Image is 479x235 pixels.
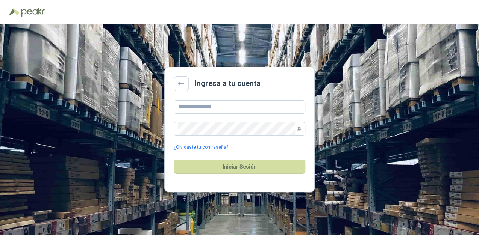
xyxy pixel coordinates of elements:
img: Logo [9,8,20,16]
a: ¿Olvidaste tu contraseña? [174,144,228,151]
span: eye-invisible [297,127,301,131]
button: Iniciar Sesión [174,160,305,174]
h2: Ingresa a tu cuenta [195,78,261,89]
img: Peakr [21,8,45,17]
